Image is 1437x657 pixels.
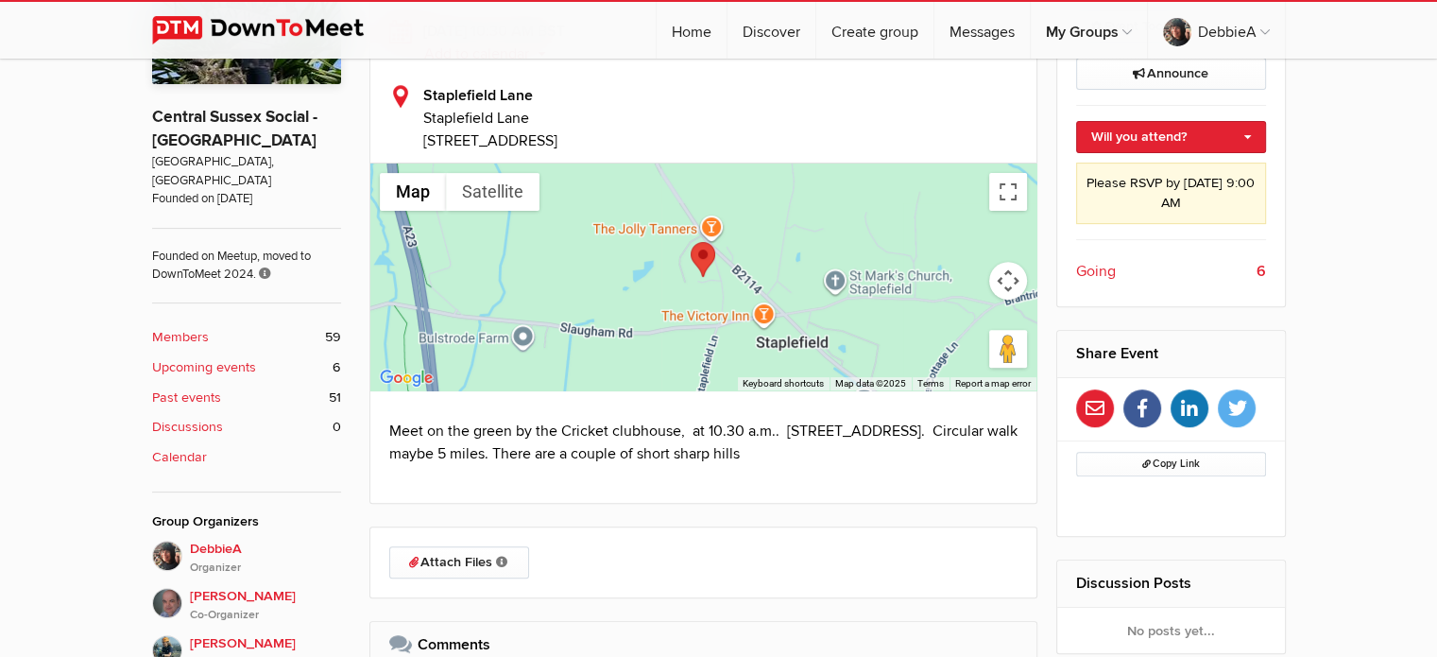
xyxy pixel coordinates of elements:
a: Announce [1076,58,1266,90]
a: Open this area in Google Maps (opens a new window) [375,366,437,390]
b: Members [152,327,209,348]
span: 0 [333,417,341,438]
b: 6 [1257,260,1266,283]
a: Terms (opens in new tab) [917,378,944,389]
a: Upcoming events 6 [152,357,341,378]
span: [PERSON_NAME] [190,586,341,624]
div: Group Organizers [152,511,341,532]
b: Discussions [152,417,223,438]
span: Announce [1133,65,1208,81]
button: Show satellite imagery [446,173,539,211]
span: [GEOGRAPHIC_DATA], [GEOGRAPHIC_DATA] [152,153,341,190]
span: Map data ©2025 [835,378,906,389]
a: Create group [816,2,933,59]
p: Meet on the green by the Cricket clubhouse, at 10.30 a.m.. [389,420,1018,465]
a: [PERSON_NAME]Co-Organizer [152,577,341,624]
i: Co-Organizer [190,607,341,624]
b: Past events [152,388,221,408]
a: Discussion Posts [1076,574,1191,593]
span: 51 [329,388,341,408]
button: Map camera controls [989,262,1027,300]
a: Will you attend? [1076,121,1266,153]
a: Report a map error [955,378,1031,389]
div: [DATE] 10:30 AM BST [389,20,1018,65]
a: Attach Files [389,546,529,579]
button: Keyboard shortcuts [743,377,824,390]
h2: Share Event [1076,331,1266,376]
a: DebbieA [1148,2,1285,59]
span: Going [1076,260,1116,283]
span: Founded on [DATE] [152,190,341,208]
img: Adrian [152,588,182,618]
div: Please RSVP by [DATE] 9:00 AM [1076,163,1266,224]
a: Discussions 0 [152,417,341,438]
img: DownToMeet [152,16,393,44]
a: Home [657,2,727,59]
span: Copy Link [1142,458,1200,470]
b: Upcoming events [152,357,256,378]
span: [STREET_ADDRESS] [423,131,557,150]
button: Add to calendar [423,45,560,62]
img: Google [375,366,437,390]
a: Discover [727,2,815,59]
span: Founded on Meetup, moved to DownToMeet 2024. [152,228,341,285]
span: 59 [325,327,341,348]
button: Drag Pegman onto the map to open Street View [989,330,1027,368]
button: Toggle fullscreen view [989,173,1027,211]
div: No posts yet... [1057,608,1285,653]
b: Calendar [152,447,207,468]
b: Staplefield Lane [423,86,533,105]
span: DebbieA [190,539,341,577]
span: Staplefield Lane [423,107,1018,130]
a: Central Sussex Social - [GEOGRAPHIC_DATA] [152,107,317,151]
span: [STREET_ADDRESS]. Circular walk maybe 5 miles. There are a couple of short sharp hills [389,422,1018,463]
img: DebbieA [152,541,182,571]
i: Organizer [190,560,341,577]
button: Show street map [380,173,446,211]
a: Past events 51 [152,388,341,408]
button: Copy Link [1076,452,1266,476]
a: Members 59 [152,327,341,348]
a: Calendar [152,447,341,468]
a: Messages [934,2,1030,59]
a: My Groups [1031,2,1147,59]
a: DebbieAOrganizer [152,541,341,577]
span: 6 [333,357,341,378]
